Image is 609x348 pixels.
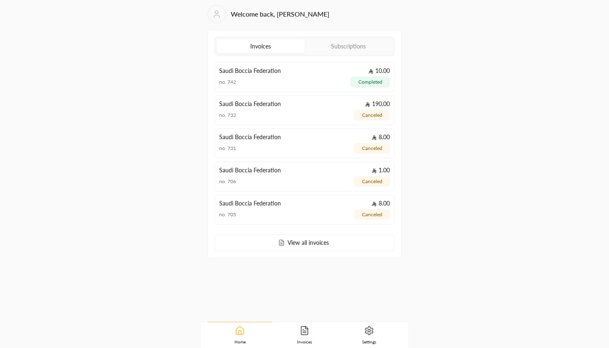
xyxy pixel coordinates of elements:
[219,79,236,85] span: no. 742
[219,178,236,185] span: no. 706
[231,9,329,19] h2: Welcome back, [PERSON_NAME]
[219,211,236,218] span: no. 705
[272,322,337,348] a: Invoices
[297,339,312,345] span: Invoices
[365,100,390,108] p: 190.00
[234,339,246,345] span: Home
[305,39,392,53] a: Subscriptions
[215,62,394,92] a: Saudi Boccia Federation 10.00 no. 742completed
[362,212,382,217] span: canceled
[362,112,382,118] span: canceled
[215,195,394,225] a: Saudi Boccia Federation 8.00 no. 705canceled
[372,199,390,208] p: 8.00
[219,112,236,118] span: no. 732
[219,133,281,141] p: Saudi Boccia Federation
[215,128,394,158] a: Saudi Boccia Federation 8.00 no. 731canceled
[215,95,394,125] a: Saudi Boccia Federation 190.00 no. 732canceled
[219,145,236,152] span: no. 731
[208,322,272,348] a: Home
[219,100,281,108] p: Saudi Boccia Federation
[362,339,376,345] span: Settings
[219,67,281,75] p: Saudi Boccia Federation
[337,322,401,348] a: Settings
[219,199,281,208] p: Saudi Boccia Federation
[215,234,394,251] a: View all invoices
[362,145,382,151] span: canceled
[368,67,390,75] p: 10.00
[219,166,281,174] p: Saudi Boccia Federation
[372,166,390,174] p: 1.00
[372,133,390,141] p: 8.00
[358,79,382,85] span: completed
[362,179,382,184] span: canceled
[215,162,394,191] a: Saudi Boccia Federation 1.00 no. 706canceled
[288,239,329,247] p: View all invoices
[217,39,305,53] a: Invoices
